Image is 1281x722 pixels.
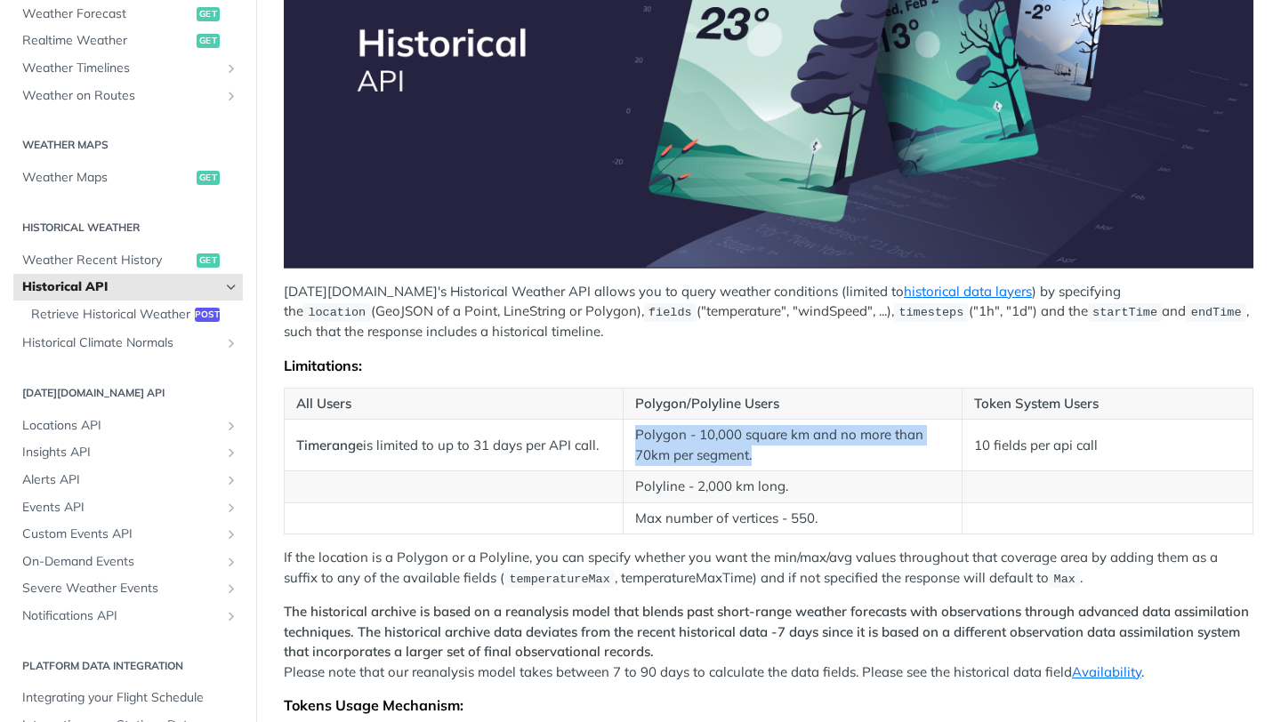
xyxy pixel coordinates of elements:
[1092,306,1157,319] span: startTime
[22,60,220,77] span: Weather Timelines
[13,467,243,493] a: Alerts APIShow subpages for Alerts API
[224,527,238,541] button: Show subpages for Custom Events API
[13,28,243,54] a: Realtime Weatherget
[224,609,238,623] button: Show subpages for Notifications API
[624,388,963,420] th: Polygon/Polyline Users
[624,502,963,534] td: Max number of vertices - 550.
[197,171,220,185] span: get
[1072,663,1141,680] a: Availability
[224,555,238,569] button: Show subpages for On-Demand Events
[22,32,192,50] span: Realtime Weather
[224,582,238,596] button: Show subpages for Severe Weather Events
[13,385,243,401] h2: [DATE][DOMAIN_NAME] API
[22,417,220,435] span: Locations API
[284,602,1253,682] p: Please note that our reanalysis model takes between 7 to 90 days to calculate the data fields. Pl...
[22,525,220,543] span: Custom Events API
[197,253,220,268] span: get
[22,87,220,105] span: Weather on Routes
[195,308,220,322] span: post
[224,419,238,433] button: Show subpages for Locations API
[308,306,366,319] span: location
[13,603,243,630] a: Notifications APIShow subpages for Notifications API
[22,252,192,269] span: Weather Recent History
[13,658,243,674] h2: Platform DATA integration
[1191,306,1242,319] span: endTime
[13,220,243,236] h2: Historical Weather
[963,388,1253,420] th: Token System Users
[13,330,243,357] a: Historical Climate NormalsShow subpages for Historical Climate Normals
[13,685,243,711] a: Integrating your Flight Schedule
[284,282,1253,342] p: [DATE][DOMAIN_NAME]'s Historical Weather API allows you to query weather conditions (limited to )...
[224,89,238,103] button: Show subpages for Weather on Routes
[22,471,220,489] span: Alerts API
[624,471,963,503] td: Polyline - 2,000 km long.
[13,521,243,548] a: Custom Events APIShow subpages for Custom Events API
[13,55,243,82] a: Weather TimelinesShow subpages for Weather Timelines
[224,445,238,460] button: Show subpages for Insights API
[13,439,243,466] a: Insights APIShow subpages for Insights API
[284,357,1253,374] div: Limitations:
[284,696,1253,714] div: Tokens Usage Mechanism:
[197,7,220,21] span: get
[509,573,609,586] span: temperatureMax
[22,301,243,328] a: Retrieve Historical Weatherpost
[285,420,624,471] td: is limited to up to 31 days per API call.
[224,61,238,76] button: Show subpages for Weather Timelines
[13,164,243,191] a: Weather Mapsget
[284,603,1249,660] strong: The historical archive is based on a reanalysis model that blends past short-range weather foreca...
[22,553,220,571] span: On-Demand Events
[224,501,238,515] button: Show subpages for Events API
[285,388,624,420] th: All Users
[13,274,243,301] a: Historical APIHide subpages for Historical API
[224,473,238,487] button: Show subpages for Alerts API
[22,499,220,517] span: Events API
[224,336,238,350] button: Show subpages for Historical Climate Normals
[296,437,363,453] strong: Timerange
[22,5,192,23] span: Weather Forecast
[624,420,963,471] td: Polygon - 10,000 square km and no more than 70km per segment.
[284,548,1253,589] p: If the location is a Polygon or a Polyline, you can specify whether you want the min/max/avg valu...
[13,413,243,439] a: Locations APIShow subpages for Locations API
[13,575,243,602] a: Severe Weather EventsShow subpages for Severe Weather Events
[904,283,1032,300] a: historical data layers
[31,306,190,324] span: Retrieve Historical Weather
[1054,573,1076,586] span: Max
[649,306,692,319] span: fields
[13,549,243,575] a: On-Demand EventsShow subpages for On-Demand Events
[22,689,238,707] span: Integrating your Flight Schedule
[22,607,220,625] span: Notifications API
[197,34,220,48] span: get
[13,247,243,274] a: Weather Recent Historyget
[898,306,963,319] span: timesteps
[13,137,243,153] h2: Weather Maps
[22,444,220,461] span: Insights API
[13,83,243,109] a: Weather on RoutesShow subpages for Weather on Routes
[224,280,238,294] button: Hide subpages for Historical API
[13,494,243,521] a: Events APIShow subpages for Events API
[22,169,192,187] span: Weather Maps
[22,334,220,352] span: Historical Climate Normals
[963,420,1253,471] td: 10 fields per api call
[13,1,243,28] a: Weather Forecastget
[22,278,220,296] span: Historical API
[22,580,220,598] span: Severe Weather Events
